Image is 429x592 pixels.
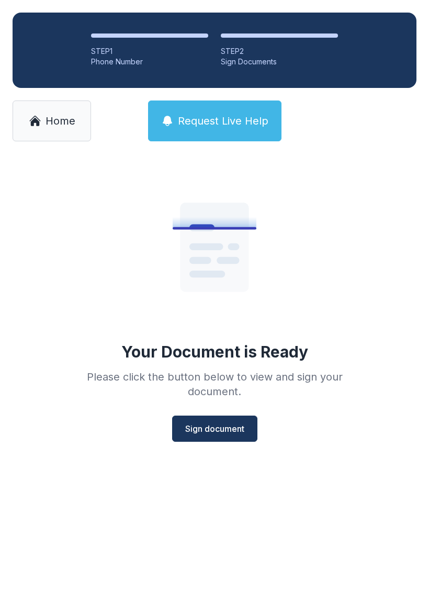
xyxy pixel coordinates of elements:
div: Phone Number [91,57,208,67]
span: Home [46,114,75,128]
span: Sign document [185,422,244,435]
div: STEP 2 [221,46,338,57]
span: Request Live Help [178,114,268,128]
div: STEP 1 [91,46,208,57]
div: Sign Documents [221,57,338,67]
div: Your Document is Ready [121,342,308,361]
div: Please click the button below to view and sign your document. [64,370,365,399]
